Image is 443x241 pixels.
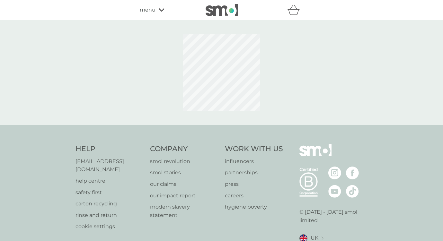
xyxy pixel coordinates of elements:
[225,180,283,188] a: press
[299,144,332,166] img: smol
[346,167,359,179] img: visit the smol Facebook page
[225,144,283,154] h4: Work With Us
[322,237,323,240] img: select a new location
[225,157,283,166] a: influencers
[225,203,283,211] a: hygiene poverty
[75,177,144,185] a: help centre
[299,208,368,224] p: © [DATE] - [DATE] smol limited
[150,144,218,154] h4: Company
[206,4,238,16] img: smol
[150,180,218,188] a: our claims
[150,168,218,177] a: smol stories
[140,6,155,14] span: menu
[75,188,144,197] a: safety first
[346,185,359,198] img: visit the smol Tiktok page
[225,192,283,200] a: careers
[75,144,144,154] h4: Help
[288,4,304,16] div: basket
[75,222,144,231] a: cookie settings
[75,157,144,174] a: [EMAIL_ADDRESS][DOMAIN_NAME]
[150,157,218,166] a: smol revolution
[75,211,144,219] a: rinse and return
[328,185,341,198] img: visit the smol Youtube page
[75,200,144,208] a: carton recycling
[225,168,283,177] a: partnerships
[150,203,218,219] a: modern slavery statement
[150,192,218,200] a: our impact report
[328,167,341,179] img: visit the smol Instagram page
